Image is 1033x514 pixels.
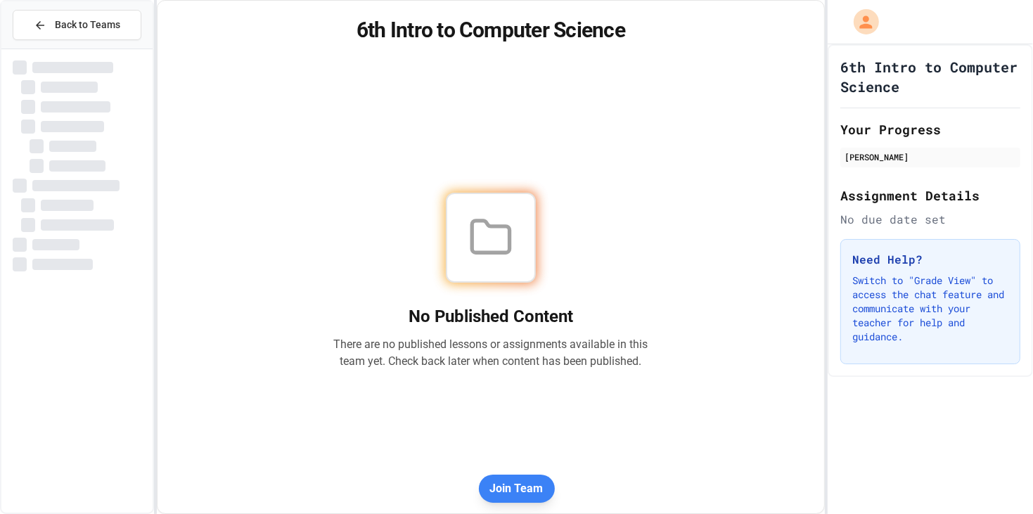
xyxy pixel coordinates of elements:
button: Join Team [479,475,555,503]
div: My Account [839,6,883,38]
p: There are no published lessons or assignments available in this team yet. Check back later when c... [333,336,648,370]
div: [PERSON_NAME] [845,150,1016,163]
h1: 6th Intro to Computer Science [174,18,807,43]
h2: Assignment Details [840,186,1020,205]
p: Switch to "Grade View" to access the chat feature and communicate with your teacher for help and ... [852,274,1008,344]
h3: Need Help? [852,251,1008,268]
div: No due date set [840,211,1020,228]
h1: 6th Intro to Computer Science [840,57,1020,96]
h2: Your Progress [840,120,1020,139]
h2: No Published Content [333,305,648,328]
span: Back to Teams [55,18,120,32]
button: Back to Teams [13,10,141,40]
